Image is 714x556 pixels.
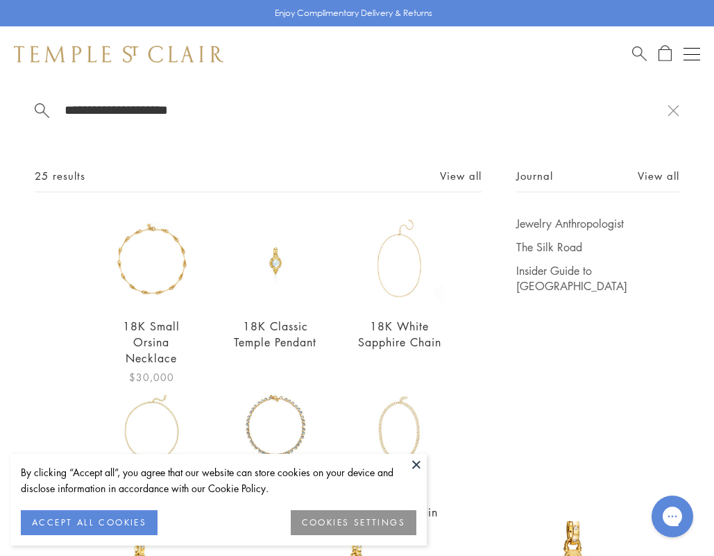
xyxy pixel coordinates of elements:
[14,46,223,62] img: Temple St. Clair
[275,6,432,20] p: Enjoy Complimentary Delivery & Returns
[21,510,158,535] button: ACCEPT ALL COOKIES
[516,239,679,255] a: The Silk Road
[638,168,679,183] a: View all
[123,319,180,366] a: 18K Small Orsina Necklace
[440,168,482,183] a: View all
[129,369,174,385] span: $30,000
[683,46,700,62] button: Open navigation
[355,386,444,475] img: N88814-XSHEX18
[516,263,679,294] a: Insider Guide to [GEOGRAPHIC_DATA]
[358,319,441,350] a: 18K White Sapphire Chain
[35,167,85,185] span: 25 results
[234,319,316,350] a: 18K Classic Temple Pendant
[658,45,672,62] a: Open Shopping Bag
[107,386,196,475] img: N88863-XSOV18
[21,464,416,496] div: By clicking “Accept all”, you agree that our website can store cookies on your device and disclos...
[291,510,416,535] button: COOKIES SETTINGS
[632,45,647,62] a: Search
[516,216,679,231] a: Jewelry Anthropologist
[231,386,321,475] img: 18K Blue Moon Necklace
[231,216,321,305] img: 18K Classic Temple Pendant
[355,216,444,305] img: 18K White Sapphire Chain
[107,216,196,305] img: 18K Small Orsina Necklace
[645,491,700,542] iframe: Gorgias live chat messenger
[516,167,553,185] span: Journal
